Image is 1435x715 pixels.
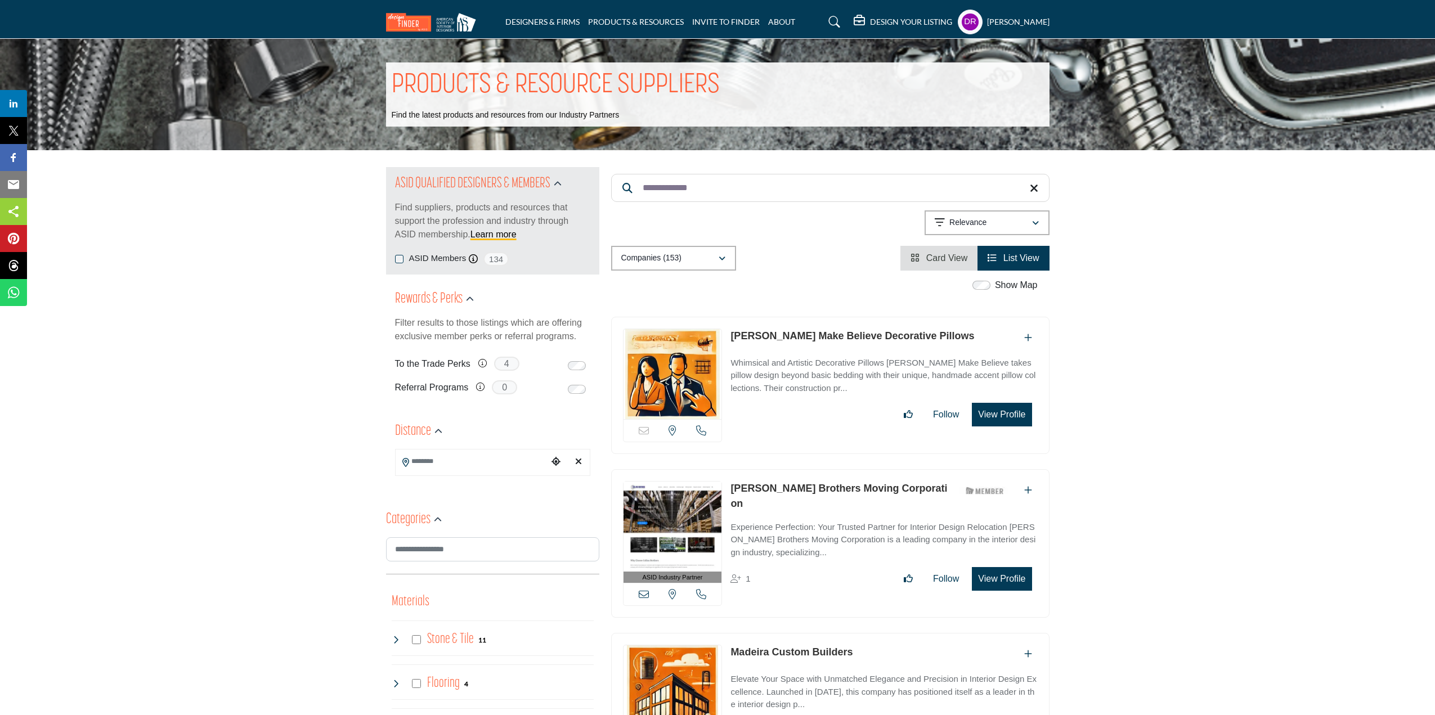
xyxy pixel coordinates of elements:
[494,357,519,371] span: 4
[730,357,1037,395] p: Whimsical and Artistic Decorative Pillows [PERSON_NAME] Make Believe takes pillow design beyond b...
[492,380,517,394] span: 0
[570,450,587,474] div: Clear search location
[854,15,952,29] div: DESIGN YOUR LISTING
[568,361,586,370] input: Switch to To the Trade Perks
[386,537,599,561] input: Search Category
[1024,485,1032,495] a: Add To List
[624,482,722,583] a: ASID Industry Partner
[870,17,952,27] h5: DESIGN YOUR LISTING
[926,253,968,263] span: Card View
[478,635,486,645] div: 11 Results For Stone & Tile
[464,680,468,688] b: 4
[427,629,474,649] h4: Stone & Tile: Natural stone slabs, tiles and mosaics with unique veining and coloring.
[972,567,1032,591] button: View Profile
[412,679,421,688] input: Select Flooring checkbox
[1024,649,1032,659] a: Add To List
[1024,333,1032,343] a: Add To List
[624,329,722,419] img: Onley Make Believe Decorative Pillows
[900,246,977,271] li: Card View
[977,246,1049,271] li: List View
[768,17,795,26] a: ABOUT
[386,13,482,32] img: Site Logo
[642,573,702,582] span: ASID Industry Partner
[896,568,920,590] button: Like listing
[972,403,1032,426] button: View Profile
[548,450,564,474] div: Choose your current location
[730,329,974,344] p: Onley Make Believe Decorative Pillows
[730,666,1037,711] a: Elevate Your Space with Unmatched Elegance and Precision in Interior Design Excellence. Launched ...
[730,521,1037,559] p: Experience Perfection: Your Trusted Partner for Interior Design Relocation [PERSON_NAME] Brothers...
[392,68,720,103] h1: PRODUCTS & RESOURCE SUPPLIERS
[730,646,853,658] a: Madeira Custom Builders
[478,636,486,644] b: 11
[911,253,967,263] a: View Card
[730,483,947,509] a: [PERSON_NAME] Brothers Moving Corporation
[395,174,550,194] h2: ASID QUALIFIED DESIGNERS & MEMBERS
[959,484,1010,498] img: ASID Members Badge Icon
[926,568,966,590] button: Follow
[395,255,403,263] input: ASID Members checkbox
[611,174,1050,202] input: Search Keyword
[611,246,736,271] button: Companies (153)
[409,252,467,265] label: ASID Members
[568,385,586,394] input: Switch to Referral Programs
[427,673,460,693] h4: Flooring: Flooring
[730,330,974,341] a: [PERSON_NAME] Make Believe Decorative Pillows
[395,421,431,442] h2: Distance
[730,572,750,586] div: Followers
[395,354,470,374] label: To the Trade Perks
[818,13,847,31] a: Search
[412,635,421,644] input: Select Stone & Tile checkbox
[730,481,948,511] p: Collins Brothers Moving Corporation
[925,210,1050,235] button: Relevance
[896,403,920,426] button: Like listing
[621,253,681,264] p: Companies (153)
[395,316,590,343] p: Filter results to those listings which are offering exclusive member perks or referral programs.
[470,230,517,239] a: Learn more
[624,482,722,572] img: Collins Brothers Moving Corporation
[395,377,469,397] label: Referral Programs
[949,217,986,228] p: Relevance
[995,278,1038,292] label: Show Map
[395,289,463,309] h2: Rewards & Perks
[692,17,760,26] a: INVITE TO FINDER
[505,17,580,26] a: DESIGNERS & FIRMS
[746,574,750,583] span: 1
[730,350,1037,395] a: Whimsical and Artistic Decorative Pillows [PERSON_NAME] Make Believe takes pillow design beyond b...
[386,510,430,530] h2: Categories
[396,450,548,472] input: Search Location
[987,16,1050,28] h5: [PERSON_NAME]
[988,253,1039,263] a: View List
[730,673,1037,711] p: Elevate Your Space with Unmatched Elegance and Precision in Interior Design Excellence. Launched ...
[730,514,1037,559] a: Experience Perfection: Your Trusted Partner for Interior Design Relocation [PERSON_NAME] Brothers...
[1003,253,1039,263] span: List View
[926,403,966,426] button: Follow
[395,201,590,241] p: Find suppliers, products and resources that support the profession and industry through ASID memb...
[392,591,429,613] button: Materials
[588,17,684,26] a: PRODUCTS & RESOURCES
[958,10,983,34] button: Show hide supplier dropdown
[464,678,468,689] div: 4 Results For Flooring
[730,645,853,660] p: Madeira Custom Builders
[483,252,509,266] span: 134
[392,110,620,121] p: Find the latest products and resources from our Industry Partners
